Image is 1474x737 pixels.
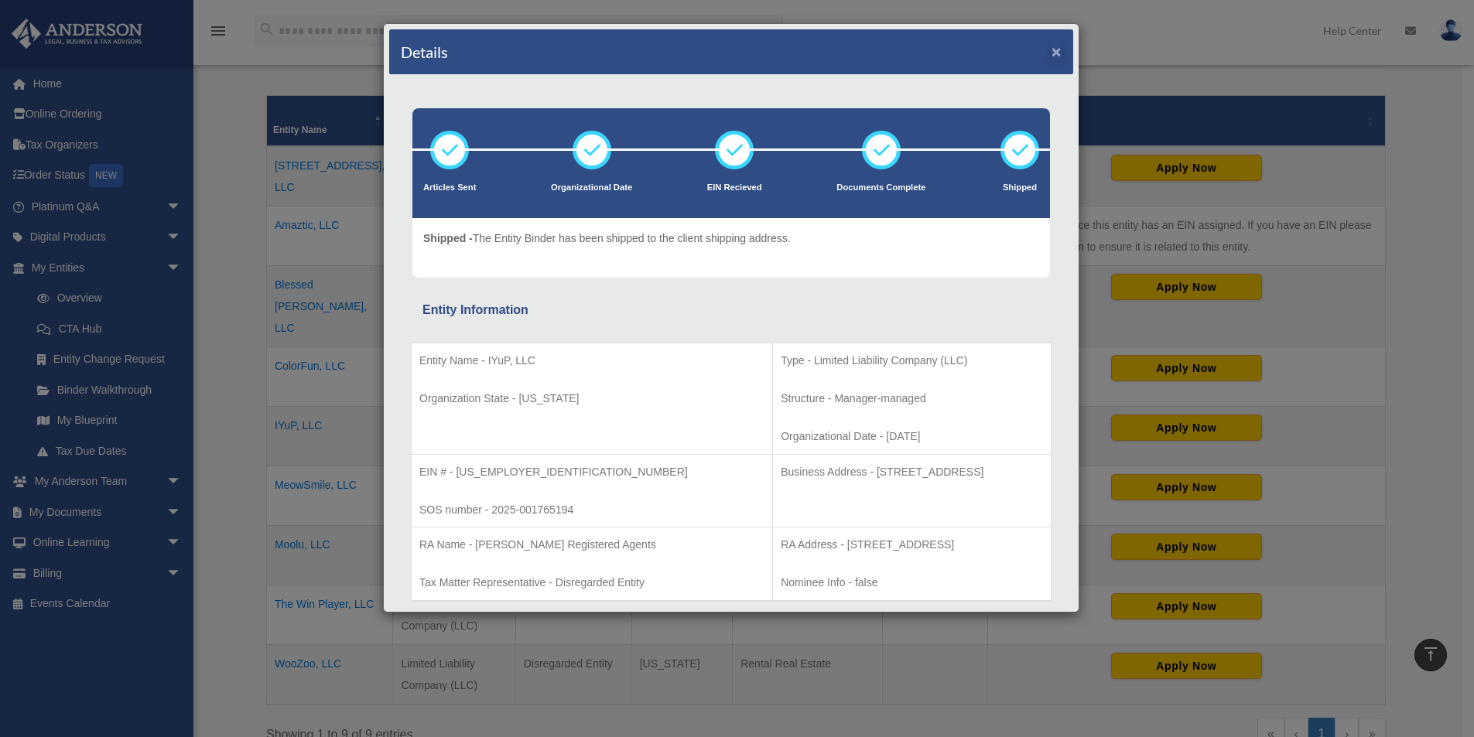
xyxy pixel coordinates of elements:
[423,229,791,248] p: The Entity Binder has been shipped to the client shipping address.
[707,180,762,196] p: EIN Recieved
[419,535,764,554] p: RA Name - [PERSON_NAME] Registered Agents
[781,535,1043,554] p: RA Address - [STREET_ADDRESS]
[419,389,764,408] p: Organization State - [US_STATE]
[1052,43,1062,60] button: ×
[401,41,448,63] h4: Details
[781,351,1043,370] p: Type - Limited Liability Company (LLC)
[419,573,764,592] p: Tax Matter Representative - Disregarded Entity
[781,573,1043,592] p: Nominee Info - false
[781,389,1043,408] p: Structure - Manager-managed
[419,351,764,370] p: Entity Name - IYuP, LLC
[1000,180,1039,196] p: Shipped
[423,180,476,196] p: Articles Sent
[781,427,1043,446] p: Organizational Date - [DATE]
[836,180,925,196] p: Documents Complete
[422,299,1040,321] div: Entity Information
[551,180,632,196] p: Organizational Date
[423,232,473,244] span: Shipped -
[419,462,764,482] p: EIN # - [US_EMPLOYER_IDENTIFICATION_NUMBER]
[419,500,764,520] p: SOS number - 2025-001765194
[781,462,1043,482] p: Business Address - [STREET_ADDRESS]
